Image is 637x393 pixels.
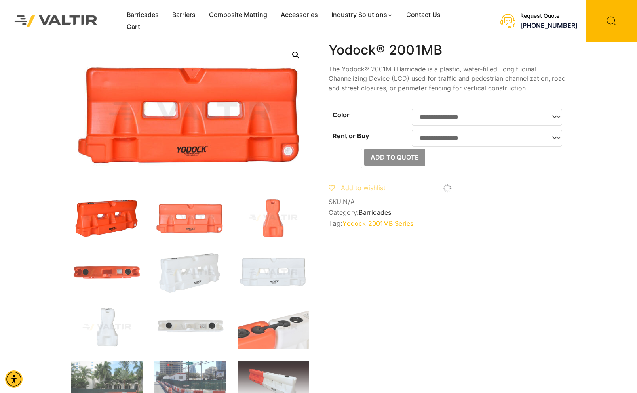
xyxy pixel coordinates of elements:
a: Barricades [120,9,165,21]
a: Yodock 2001MB Series [342,219,413,227]
img: An orange traffic barrier with two rectangular openings and a logo, designed for road safety and ... [154,196,226,239]
a: call (888) 496-3625 [520,21,578,29]
img: Valtir Rentals [6,7,106,35]
a: Composite Matting [202,9,274,21]
img: Close-up of two connected plastic containers, one orange and one white, featuring black caps and ... [238,306,309,349]
a: Accessories [274,9,325,21]
img: An orange traffic cone with a wide base and a tapered top, designed for road safety and traffic m... [238,196,309,239]
div: Accessibility Menu [5,370,23,388]
span: Category: [329,209,566,216]
span: Tag: [329,219,566,227]
img: 2001MB_Org_3Q.jpg [71,196,143,239]
img: A white plastic tank with two black caps and a label on the side, viewed from above. [154,306,226,349]
span: SKU: [329,198,566,206]
a: Industry Solutions [325,9,399,21]
span: N/A [343,198,355,206]
h1: Yodock® 2001MB [329,42,566,58]
img: A white plastic barrier with a textured surface, designed for traffic control or safety purposes. [154,251,226,294]
a: Barriers [165,9,202,21]
a: Barricades [359,208,391,216]
img: An orange plastic dock float with two circular openings and a rectangular label on top. [71,251,143,294]
a: Cart [120,21,147,33]
label: Color [333,111,350,119]
img: A white plastic barrier with two rectangular openings, featuring the brand name "Yodock" and a logo. [238,251,309,294]
a: Open this option [289,48,303,62]
p: The Yodock® 2001MB Barricade is a plastic, water-filled Longitudinal Channelizing Device (LCD) us... [329,64,566,93]
a: Contact Us [399,9,447,21]
button: Add to Quote [364,149,425,166]
input: Product quantity [331,149,362,168]
div: Request Quote [520,13,578,19]
label: Rent or Buy [333,132,369,140]
img: A white plastic container with a unique shape, likely used for storage or dispensing liquids. [71,306,143,349]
